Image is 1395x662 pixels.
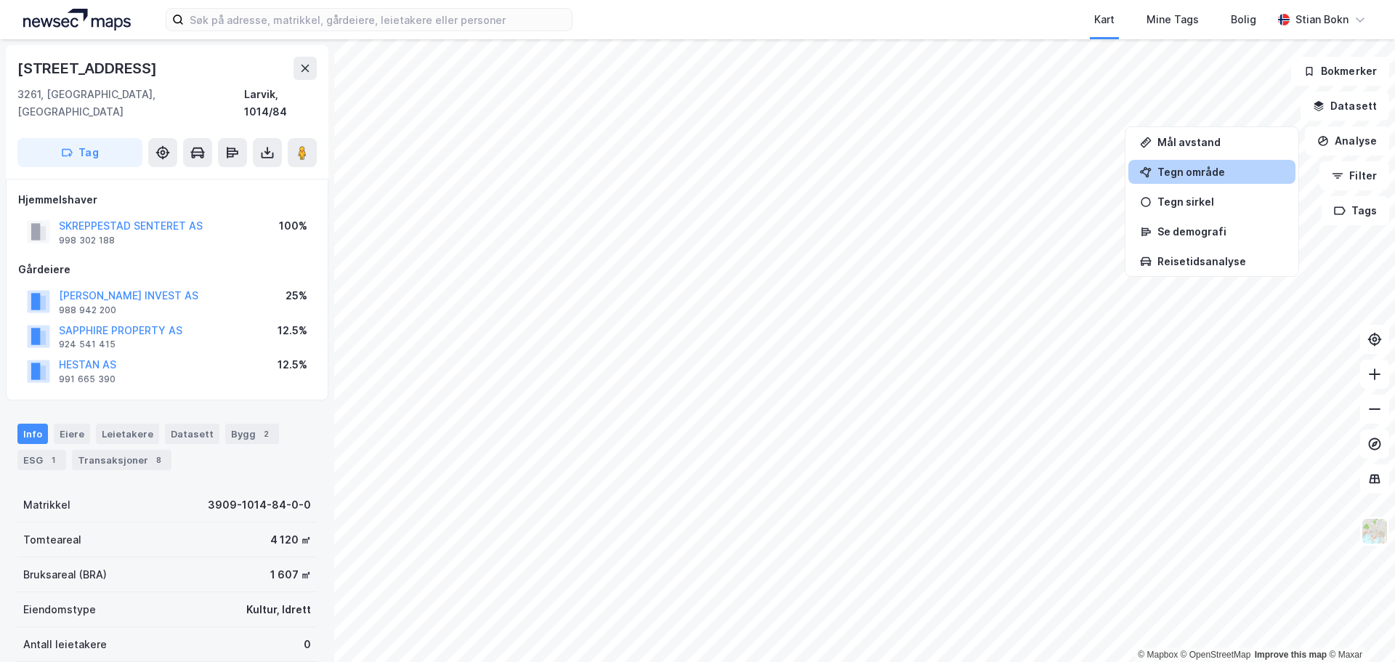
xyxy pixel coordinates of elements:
div: Info [17,424,48,444]
img: Z [1361,517,1388,545]
div: ESG [17,450,66,470]
div: Reisetidsanalyse [1157,255,1284,267]
div: Gårdeiere [18,261,316,278]
div: Eiendomstype [23,601,96,618]
div: Eiere [54,424,90,444]
div: 100% [279,217,307,235]
div: Antall leietakere [23,636,107,653]
div: 998 302 188 [59,235,115,246]
div: Tomteareal [23,531,81,549]
div: Bolig [1231,11,1256,28]
button: Analyse [1305,126,1389,156]
a: OpenStreetMap [1181,650,1251,660]
div: 12.5% [278,322,307,339]
div: Hjemmelshaver [18,191,316,209]
button: Datasett [1301,92,1389,121]
div: 988 942 200 [59,304,116,316]
input: Søk på adresse, matrikkel, gårdeiere, leietakere eller personer [184,9,572,31]
button: Tags [1322,196,1389,225]
div: Tegn område [1157,166,1284,178]
div: 3261, [GEOGRAPHIC_DATA], [GEOGRAPHIC_DATA] [17,86,244,121]
div: 4 120 ㎡ [270,531,311,549]
div: 3909-1014-84-0-0 [208,496,311,514]
div: Kart [1094,11,1115,28]
div: Bygg [225,424,279,444]
div: Bruksareal (BRA) [23,566,107,584]
div: Kontrollprogram for chat [1322,592,1395,662]
a: Mapbox [1138,650,1178,660]
div: Stian Bokn [1295,11,1348,28]
div: Kultur, Idrett [246,601,311,618]
button: Filter [1319,161,1389,190]
div: Datasett [165,424,219,444]
div: Tegn sirkel [1157,195,1284,208]
div: Matrikkel [23,496,70,514]
div: 8 [151,453,166,467]
div: [STREET_ADDRESS] [17,57,160,80]
button: Tag [17,138,142,167]
div: Mine Tags [1147,11,1199,28]
button: Bokmerker [1291,57,1389,86]
div: Larvik, 1014/84 [244,86,317,121]
img: logo.a4113a55bc3d86da70a041830d287a7e.svg [23,9,131,31]
div: 2 [259,427,273,441]
div: 1 [46,453,60,467]
div: Transaksjoner [72,450,171,470]
div: Se demografi [1157,225,1284,238]
div: Leietakere [96,424,159,444]
div: 0 [304,636,311,653]
div: Mål avstand [1157,136,1284,148]
div: 1 607 ㎡ [270,566,311,584]
div: 25% [286,287,307,304]
div: 924 541 415 [59,339,116,350]
iframe: Chat Widget [1322,592,1395,662]
div: 12.5% [278,356,307,374]
a: Improve this map [1255,650,1327,660]
div: 991 665 390 [59,374,116,385]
